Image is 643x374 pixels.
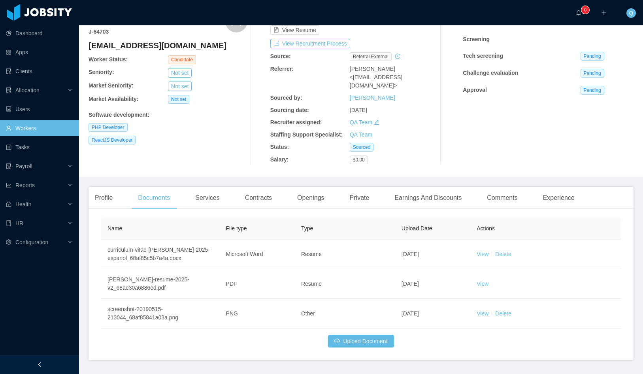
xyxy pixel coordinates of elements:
span: <[EMAIL_ADDRESS][DOMAIN_NAME]> [350,74,402,89]
i: icon: edit [374,120,379,125]
span: [DATE] [402,251,419,257]
span: Candidate [168,55,196,64]
div: Private [343,187,376,209]
span: Allocation [15,87,40,93]
strong: Approval [463,87,487,93]
a: View [477,310,488,317]
i: icon: plus [601,10,607,15]
div: Documents [132,187,176,209]
span: Sourced [350,143,374,152]
span: Upload Date [402,225,432,232]
div: Openings [291,187,331,209]
span: Configuration [15,239,48,245]
b: Seniority: [89,69,114,75]
span: Payroll [15,163,32,169]
strong: Challenge evaluation [463,70,518,76]
i: icon: line-chart [6,182,11,188]
span: Health [15,201,31,207]
b: Staffing Support Specialist: [270,131,343,138]
span: File type [226,225,247,232]
b: Sourcing date: [270,107,309,113]
td: curriculum-vitae-[PERSON_NAME]-2025-espanol_68af85c5b7a4a.docx [101,239,220,269]
a: Delete [495,251,511,257]
span: Type [301,225,313,232]
i: icon: setting [6,239,11,245]
span: Pending [581,52,604,61]
a: [PERSON_NAME] [350,95,395,101]
span: Q [629,8,634,18]
span: Referral external [350,52,392,61]
a: View [477,281,488,287]
span: Resume [301,251,322,257]
i: icon: solution [6,87,11,93]
i: icon: history [395,53,400,59]
span: Actions [477,225,495,232]
span: [DATE] [402,310,419,317]
b: Status: [270,144,289,150]
a: View [477,251,488,257]
span: ReactJS Developer [89,136,136,144]
button: icon: cloud-uploadUpload Document [328,335,394,347]
span: PHP Developer [89,123,128,132]
i: icon: bell [576,10,581,15]
span: Pending [581,69,604,78]
a: icon: robotUsers [6,101,73,117]
sup: 0 [581,6,589,14]
button: Not set [168,68,192,78]
button: Not set [168,82,192,91]
td: [PERSON_NAME]-resume-2025-v2_68ae30a6886ed.pdf [101,269,220,299]
i: icon: medicine-box [6,201,11,207]
b: Software development : [89,112,149,118]
h4: [EMAIL_ADDRESS][DOMAIN_NAME] [89,40,247,51]
a: icon: pie-chartDashboard [6,25,73,41]
b: Recruiter assigned: [270,119,322,125]
b: Market Seniority: [89,82,134,89]
b: Salary: [270,156,289,163]
a: icon: userWorkers [6,120,73,136]
a: QA Team [350,119,372,125]
span: Pending [581,86,604,95]
td: screenshot-20190515-213044_68af85841a03a.png [101,299,220,328]
a: icon: exportView Recruitment Process [270,40,350,47]
div: Comments [481,187,524,209]
a: icon: profileTasks [6,139,73,155]
a: icon: auditClients [6,63,73,79]
span: [DATE] [402,281,419,287]
a: QA Team [350,131,372,138]
a: Delete [495,310,511,317]
strong: Screening [463,36,490,42]
b: Sourced by: [270,95,302,101]
td: Microsoft Word [220,239,295,269]
td: PNG [220,299,295,328]
button: icon: file-textView Resume [270,25,319,35]
span: [DATE] [350,107,367,113]
div: Services [189,187,226,209]
b: Worker Status: [89,56,128,63]
span: Other [301,310,315,317]
div: Contracts [239,187,278,209]
i: icon: book [6,220,11,226]
div: Experience [537,187,581,209]
span: $0.00 [350,156,368,164]
span: Not set [168,95,189,104]
b: Market Availability: [89,96,139,102]
a: icon: appstoreApps [6,44,73,60]
span: HR [15,220,23,226]
button: icon: exportView Recruitment Process [270,39,350,48]
span: Resume [301,281,322,287]
i: icon: file-protect [6,163,11,169]
b: Source: [270,53,291,59]
strong: Tech screening [463,53,503,59]
strong: J- 64703 [89,28,109,35]
b: Referrer: [270,66,294,72]
span: [PERSON_NAME] [350,66,395,72]
td: PDF [220,269,295,299]
span: Reports [15,182,35,188]
span: Name [107,225,122,232]
div: Earnings And Discounts [388,187,468,209]
div: Profile [89,187,119,209]
a: icon: file-textView Resume [270,27,319,33]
